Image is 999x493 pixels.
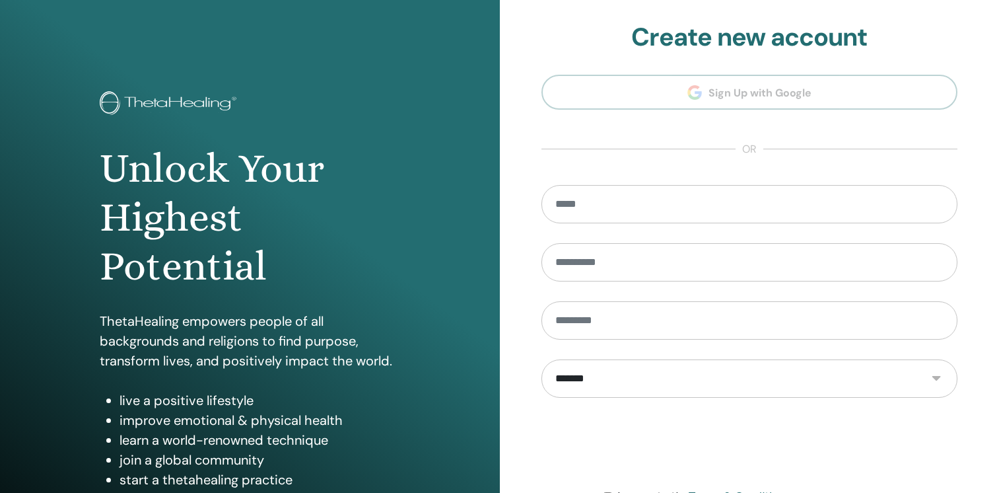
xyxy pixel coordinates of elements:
[100,144,399,291] h1: Unlock Your Highest Potential
[649,418,850,469] iframe: reCAPTCHA
[120,470,399,490] li: start a thetahealing practice
[120,391,399,410] li: live a positive lifestyle
[120,450,399,470] li: join a global community
[541,22,958,53] h2: Create new account
[120,430,399,450] li: learn a world-renowned technique
[120,410,399,430] li: improve emotional & physical health
[100,311,399,371] p: ThetaHealing empowers people of all backgrounds and religions to find purpose, transform lives, a...
[736,141,763,157] span: or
